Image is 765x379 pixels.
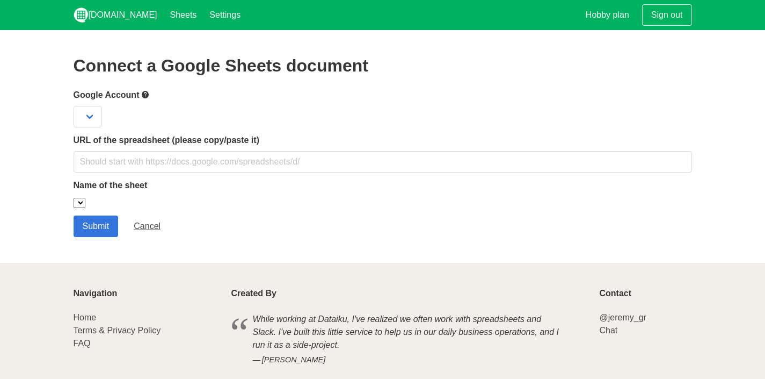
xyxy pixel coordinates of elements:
[642,4,692,26] a: Sign out
[74,134,692,147] label: URL of the spreadsheet (please copy/paste it)
[74,88,692,102] label: Google Account
[231,311,587,368] blockquote: While working at Dataiku, I've realized we often work with spreadsheets and Slack. I've built thi...
[599,326,617,335] a: Chat
[74,151,692,173] input: Should start with https://docs.google.com/spreadsheets/d/
[74,313,97,322] a: Home
[231,289,587,298] p: Created By
[74,326,161,335] a: Terms & Privacy Policy
[253,354,565,366] cite: [PERSON_NAME]
[74,56,692,75] h2: Connect a Google Sheets document
[74,339,91,348] a: FAQ
[599,313,646,322] a: @jeremy_gr
[74,289,218,298] p: Navigation
[74,8,89,23] img: logo_v2_white.png
[599,289,691,298] p: Contact
[74,179,692,192] label: Name of the sheet
[74,216,119,237] input: Submit
[125,216,170,237] a: Cancel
